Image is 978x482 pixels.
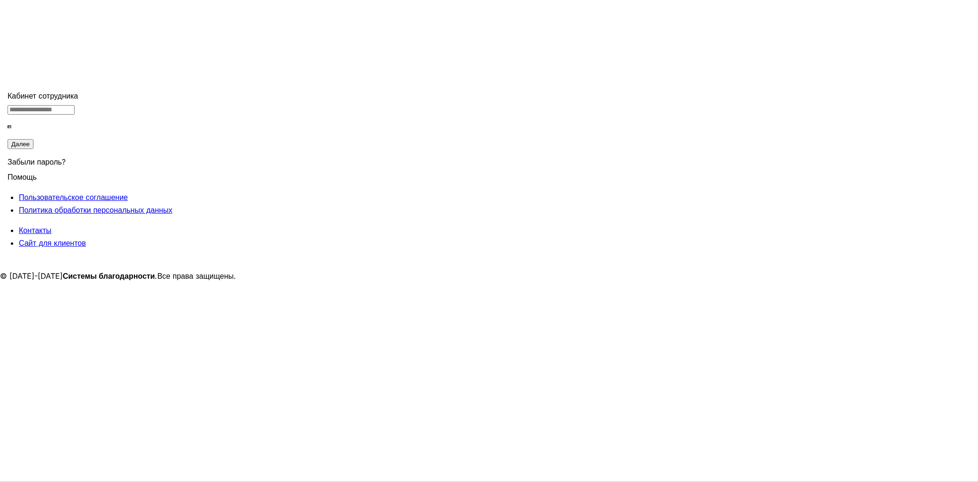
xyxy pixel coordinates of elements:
div: Забыли пароль? [8,150,205,171]
button: Далее [8,139,33,149]
span: Помощь [8,166,37,182]
span: Контакты [19,225,51,235]
span: Сайт для клиентов [19,238,86,248]
span: Пользовательское соглашение [19,192,128,202]
span: Все права защищены. [158,271,236,281]
span: Политика обработки персональных данных [19,205,172,215]
div: Кабинет сотрудника [8,90,205,102]
strong: Системы благодарности [63,271,155,281]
